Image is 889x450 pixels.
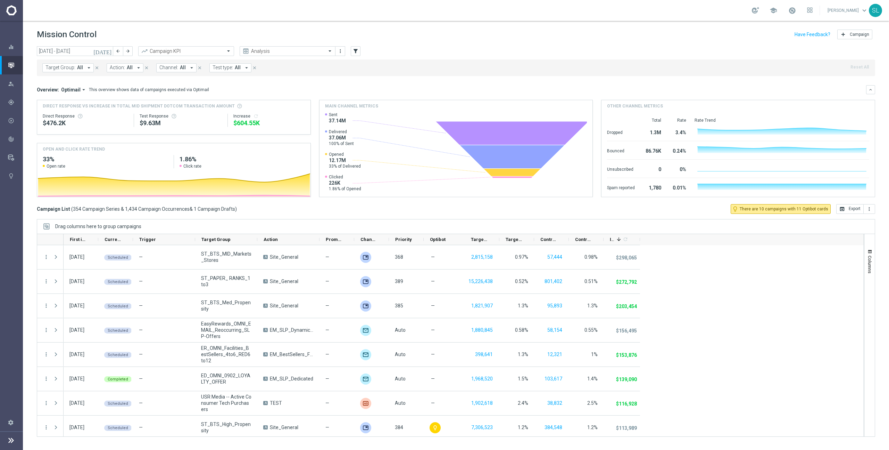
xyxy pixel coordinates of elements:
colored-tag: Completed [104,376,132,382]
button: filter_alt [351,46,360,56]
div: Press SPACE to select this row. [37,343,64,367]
span: & [190,206,193,212]
div: $604,553 [233,119,305,127]
span: Channel [360,237,377,242]
button: 1,880,845 [471,326,493,335]
span: 1 Campaign Drafts [194,206,235,212]
span: A [263,352,268,356]
span: 33% of Delivered [329,163,361,169]
div: 0% [670,163,686,174]
span: A [263,328,268,332]
span: Direct Response VS Increase In Total Mid Shipment Dotcom Transaction Amount [43,103,235,109]
button: 103,617 [544,375,563,383]
button: close [251,64,258,72]
span: Site_General [270,278,298,284]
div: Rate Trend [695,118,869,123]
img: Optimail [360,325,371,336]
p: $203,454 [616,303,637,310]
button: Data Studio [8,155,23,160]
span: Scheduled [108,304,128,308]
button: 57,444 [547,253,563,262]
span: A [263,425,268,429]
button: play_circle_outline Execute [8,118,23,123]
div: 0.24% [670,145,686,156]
button: more_vert [43,303,49,309]
div: 0 [643,163,661,174]
span: — [139,327,143,333]
button: close [197,64,203,72]
span: A [263,401,268,405]
i: arrow_drop_down [243,65,250,71]
span: Control Customers [540,237,557,242]
div: Adobe SFTP Prod [360,252,371,263]
span: — [431,303,435,309]
img: Optimail [360,349,371,360]
span: Opened [329,152,361,157]
i: preview [242,48,249,55]
span: 37.06M [329,135,354,141]
div: 02 Sep 2025, Tuesday [69,376,84,382]
span: Scheduled [108,353,128,357]
span: Drag columns here to group campaigns [55,224,141,229]
colored-tag: Scheduled [104,278,132,285]
button: more_vert [337,47,344,55]
div: Test Response [140,113,222,119]
button: person_search Explore [8,81,23,87]
span: 1.86% of Opened [329,186,361,192]
h4: Other channel metrics [607,103,663,109]
button: more_vert [43,254,49,260]
div: Press SPACE to select this row. [37,270,64,294]
div: 1.3M [643,126,661,137]
div: Press SPACE to select this row. [64,391,640,416]
button: 801,402 [544,277,563,286]
div: Press SPACE to select this row. [64,367,640,391]
i: close [94,65,99,70]
span: ST_BTS_Med_Propensity [201,299,251,312]
div: 3.4% [670,126,686,137]
h1: Mission Control [37,30,97,40]
span: — [431,351,435,357]
span: A [263,377,268,381]
span: Clicked [329,174,361,180]
button: more_vert [43,424,49,431]
i: track_changes [8,136,14,142]
i: person_search [8,81,14,87]
span: Trigger [139,237,156,242]
span: — [325,351,329,357]
span: 368 [395,254,403,260]
div: Analyze [8,136,23,142]
div: Settings [3,413,18,432]
span: Target Group [201,237,231,242]
span: Action: [110,65,125,71]
div: Direct Response [43,113,128,119]
i: play_circle_outline [8,118,14,124]
div: Dropped [607,126,635,137]
i: trending_up [141,48,148,55]
i: more_vert [43,327,49,333]
div: Plan [8,99,23,105]
span: Columns [867,256,873,273]
button: more_vert [43,278,49,284]
span: Delivered [329,129,354,135]
i: gps_fixed [8,99,14,105]
h4: Main channel metrics [325,103,378,109]
h4: OPEN AND CLICK RATE TREND [43,146,105,152]
button: arrow_forward [123,46,133,56]
div: lightbulb Optibot [8,173,23,179]
span: Sent [329,112,346,118]
div: Row Groups [55,224,141,229]
div: Total [643,118,661,123]
span: Targeted Customers [471,237,488,242]
span: 0.97% [515,254,528,260]
button: close [94,64,100,72]
img: Adobe SFTP Prod [360,300,371,312]
div: Press SPACE to select this row. [37,318,64,343]
span: — [139,352,143,357]
div: $9,632,405 [140,119,222,127]
div: 03 Sep 2025, Wednesday [69,351,84,357]
button: 38,832 [547,399,563,408]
